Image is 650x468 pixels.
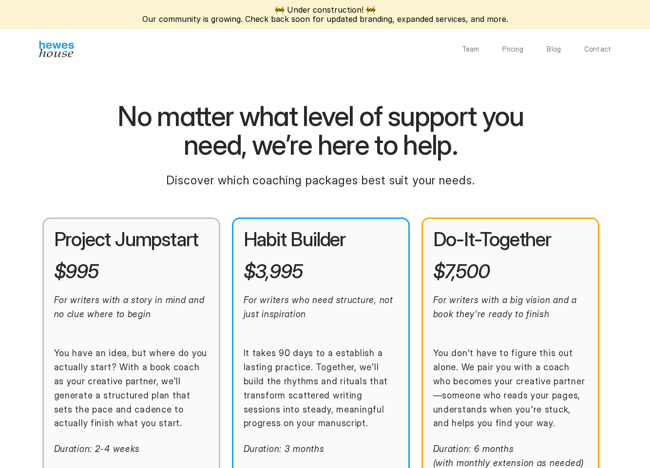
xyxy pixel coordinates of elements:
em: For writers who need structure, not just inspiration [244,295,396,319]
em: $995 [54,259,98,283]
img: Hewes House’s book coach services offer creative writing courses, writing class to learn differen... [39,41,74,57]
em: Duration: 3 months [244,444,325,454]
a: Pricing [502,46,523,53]
h1: No matter what level of support you need, we’re here to help. [89,102,552,160]
p: You don't have to figure this out alone. We pair you with a coach who becomes your creative partn... [433,346,588,431]
p: You have an idea, but where do you actually start? With a book coach as your creative partner, we... [54,346,209,431]
h2: Project Jumpstart [54,229,209,250]
a: Contact [584,46,611,53]
a: Blog [547,46,561,53]
em: For writers with a story in mind and no clue where to begin [54,295,208,319]
a: Team [462,46,479,53]
em: Duration: 6 months (with monthly extension as needed) [433,444,584,468]
em: Duration: 2-4 weeks [54,444,140,454]
p: 🚧 Under construction! 🚧 [142,5,508,15]
p: Our community is growing. Check back soon for updated branding, expanded services, and more. [142,15,508,24]
h2: Do-It-Together [433,229,588,250]
p: It takes 90 days to a establish a lasting practice. Together, we'll build the rhythms and rituals... [244,346,398,431]
h2: Habit Builder [244,229,398,250]
p: Discover which coaching packages best suit your needs. [150,171,491,190]
em: $3,995 [244,259,303,283]
em: $7,500 [433,259,490,283]
em: For writers with a big vision and a book they're ready to finish [433,295,580,319]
